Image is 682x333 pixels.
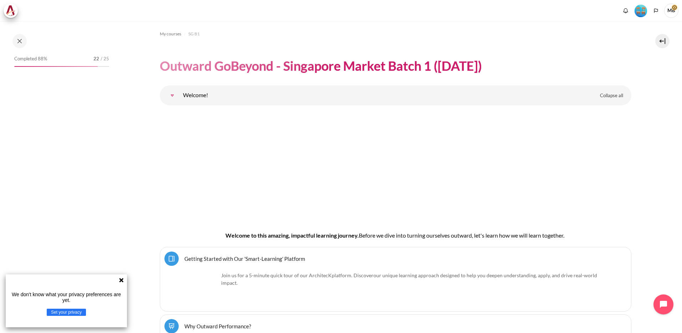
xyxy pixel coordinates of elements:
img: Level #4 [635,5,647,17]
h1: Outward GoBeyond - Singapore Market Batch 1 ([DATE]) [160,58,482,74]
a: SG B1 [188,30,200,38]
span: 22 [93,55,99,63]
span: SG B1 [188,31,200,37]
h4: Welcome to this amazing, impactful learning journey. [183,231,609,240]
a: Collapse all [595,90,628,102]
span: Collapse all [600,92,623,99]
a: Why Outward Performance? [184,323,251,329]
button: Languages [651,5,661,16]
img: Architeck [6,5,16,16]
a: User menu [664,4,678,18]
span: . [221,272,597,286]
a: Getting Started with Our 'Smart-Learning' Platform [184,255,305,262]
span: our unique learning approach designed to help you deepen understanding, apply, and drive real-wor... [221,272,597,286]
span: Completed 88% [14,55,47,63]
span: / 25 [101,55,109,63]
a: Architeck Architeck [4,4,21,18]
span: My courses [160,31,181,37]
p: We don't know what your privacy preferences are yet. [9,292,124,303]
a: My courses [160,30,181,38]
p: Join us for a 5-minute quick tour of our ArchitecK platform. Discover [183,272,608,287]
span: B [359,232,362,239]
nav: Navigation bar [160,28,631,40]
button: Set your privacy [47,309,86,316]
div: Level #4 [635,4,647,17]
div: Show notification window with no new notifications [620,5,631,16]
a: Level #4 [632,4,650,17]
a: Welcome! [165,88,179,103]
span: efore we dive into turning ourselves outward, let's learn how we will learn together. [362,232,564,239]
img: platform logo [183,272,219,307]
span: MB [664,4,678,18]
div: 88% [14,66,98,67]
